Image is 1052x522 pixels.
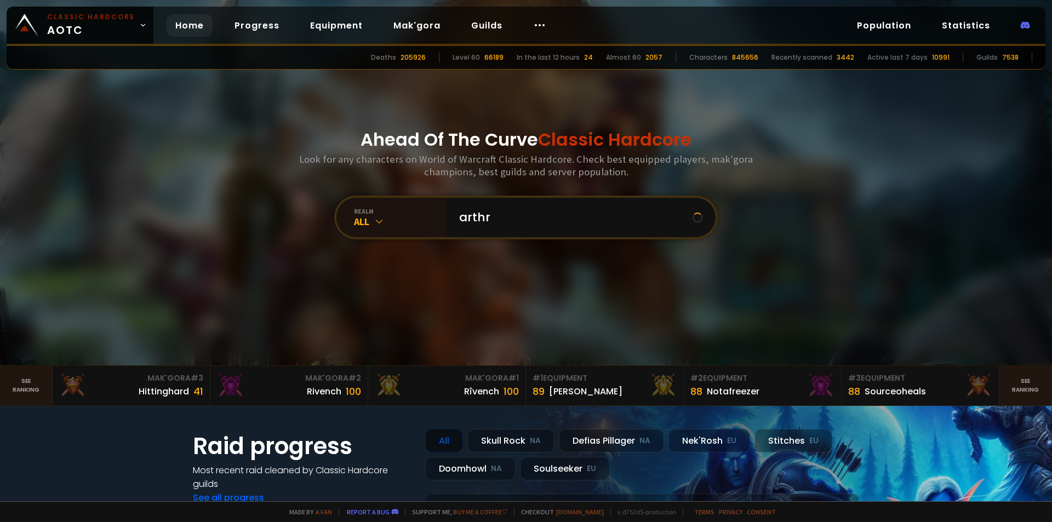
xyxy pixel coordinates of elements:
[53,366,210,405] a: Mak'Gora#3Hittinghard41
[191,372,203,383] span: # 3
[508,372,519,383] span: # 1
[193,491,264,504] a: See all progress
[848,14,920,37] a: Population
[865,385,926,398] div: Sourceoheals
[645,53,662,62] div: 2057
[689,53,728,62] div: Characters
[425,457,516,480] div: Doomhowl
[347,508,390,516] a: Report a bug
[385,14,449,37] a: Mak'gora
[316,508,332,516] a: a fan
[193,429,412,463] h1: Raid progress
[375,372,519,384] div: Mak'Gora
[371,53,396,62] div: Deaths
[932,53,950,62] div: 10991
[587,463,596,474] small: EU
[690,372,703,383] span: # 2
[453,53,480,62] div: Level 60
[226,14,288,37] a: Progress
[425,429,463,452] div: All
[210,366,368,405] a: Mak'Gora#2Rivench100
[690,384,702,399] div: 88
[368,366,526,405] a: Mak'Gora#1Rîvench100
[556,508,604,516] a: [DOMAIN_NAME]
[610,508,676,516] span: v. d752d5 - production
[348,372,361,383] span: # 2
[520,457,610,480] div: Soulseeker
[59,372,203,384] div: Mak'Gora
[584,53,593,62] div: 24
[694,508,714,516] a: Terms
[533,384,545,399] div: 89
[842,366,999,405] a: #3Equipment88Sourceoheals
[193,384,203,399] div: 41
[771,53,832,62] div: Recently scanned
[530,435,541,446] small: NA
[526,366,684,405] a: #1Equipment89[PERSON_NAME]
[707,385,759,398] div: Notafreezer
[491,463,502,474] small: NA
[754,429,832,452] div: Stitches
[484,53,504,62] div: 66189
[606,53,641,62] div: Almost 60
[719,508,742,516] a: Privacy
[533,372,543,383] span: # 1
[517,53,580,62] div: In the last 12 hours
[462,14,511,37] a: Guilds
[295,153,757,178] h3: Look for any characters on World of Warcraft Classic Hardcore. Check best equipped players, mak'g...
[354,207,446,215] div: realm
[848,372,992,384] div: Equipment
[453,198,693,237] input: Search a character...
[167,14,213,37] a: Home
[514,508,604,516] span: Checkout
[301,14,371,37] a: Equipment
[747,508,776,516] a: Consent
[549,385,622,398] div: [PERSON_NAME]
[346,384,361,399] div: 100
[361,127,691,153] h1: Ahead Of The Curve
[809,435,819,446] small: EU
[732,53,758,62] div: 845656
[690,372,834,384] div: Equipment
[193,463,412,491] h4: Most recent raid cleaned by Classic Hardcore guilds
[867,53,928,62] div: Active last 7 days
[848,384,860,399] div: 88
[354,215,446,228] div: All
[684,366,842,405] a: #2Equipment88Notafreezer
[504,384,519,399] div: 100
[307,385,341,398] div: Rivench
[999,366,1052,405] a: Seeranking
[7,7,153,44] a: Classic HardcoreAOTC
[283,508,332,516] span: Made by
[559,429,664,452] div: Defias Pillager
[976,53,998,62] div: Guilds
[837,53,854,62] div: 3442
[639,435,650,446] small: NA
[668,429,750,452] div: Nek'Rosh
[727,435,736,446] small: EU
[1002,53,1019,62] div: 7538
[47,12,135,22] small: Classic Hardcore
[405,508,507,516] span: Support me,
[933,14,999,37] a: Statistics
[453,508,507,516] a: Buy me a coffee
[538,127,691,152] span: Classic Hardcore
[467,429,554,452] div: Skull Rock
[217,372,361,384] div: Mak'Gora
[139,385,189,398] div: Hittinghard
[47,12,135,38] span: AOTC
[533,372,677,384] div: Equipment
[848,372,861,383] span: # 3
[464,385,499,398] div: Rîvench
[401,53,426,62] div: 205926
